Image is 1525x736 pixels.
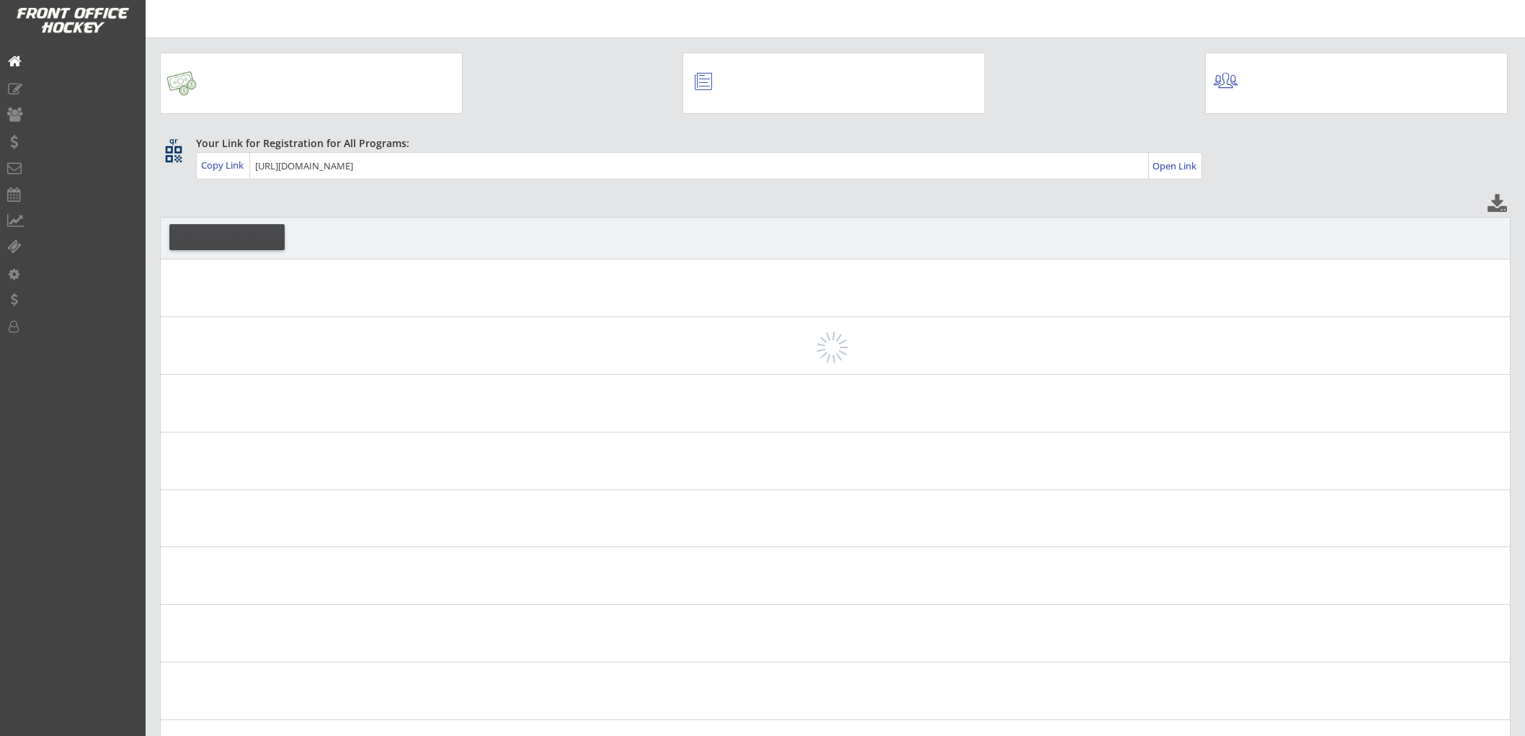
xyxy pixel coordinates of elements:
[1152,160,1198,172] div: Open Link
[164,136,182,146] div: qr
[163,143,184,165] button: qr_code
[196,136,1466,151] div: Your Link for Registration for All Programs:
[201,159,246,172] div: Copy Link
[1152,156,1198,176] a: Open Link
